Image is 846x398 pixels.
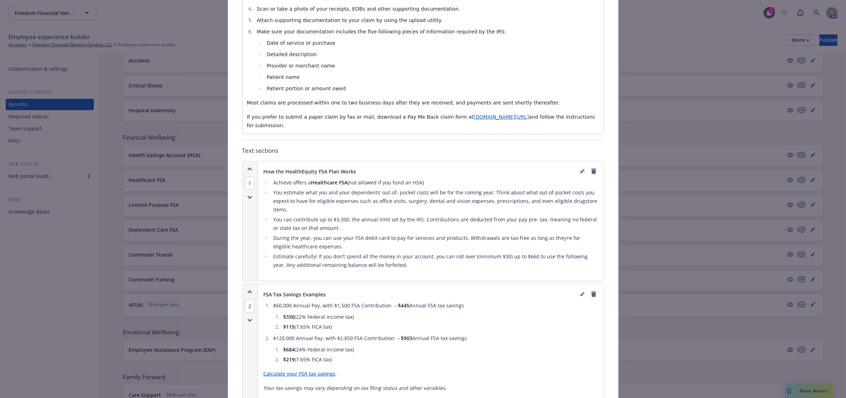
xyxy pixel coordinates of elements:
li: You can contribute up to $3,300, the annual limit set by the IRS. Contributions are deducted from... [271,215,598,232]
li: (7.65% FICA tax) [281,355,598,364]
button: 2 [245,302,254,310]
a: remove [589,167,598,176]
strong: $219 [283,356,295,363]
p: Text sections [242,146,604,155]
li: (7.65% FICA tax) [281,323,598,331]
li: (24% Federal income tax) [281,345,598,354]
span: 2 [245,300,254,313]
span: FSA Tax Savings Examples [263,291,326,298]
span: Most claims are processed within one to two business days after they are received, and payments a... [247,100,560,106]
strong: Healthcare FSA [311,179,347,186]
span: Attach supporting documentation to your claim by using the upload utility. [257,17,442,23]
span: Patient portion or amount owed [266,86,345,91]
li: You estimate what you and your dependents’ out-of- pocket costs will be for the coming year. Thin... [271,188,598,214]
a: editPencil [578,290,587,298]
li: During the year, you can use your FSA debit card to pay for services and products. Withdrawals ar... [271,234,598,251]
span: Patient name [266,74,300,80]
button: 1 [245,179,254,187]
p: . [263,370,598,378]
span: Provider or merchant name [266,63,335,69]
strong: $115 [283,323,295,330]
span: 1 [245,177,254,190]
em: Your tax savings may vary depending on tax filing status and other variables. [263,384,447,391]
li: Estimate carefully! If you don’t spend all the money in your account, you can roll over (minimum ... [271,252,598,269]
a: editPencil [578,167,587,176]
li: Achieve offers a (not allowed if you fund an HSA) [271,178,598,187]
a: remove [589,290,598,298]
strong: $330 [283,313,295,320]
strong: $684 [283,346,295,353]
a: Calculate your FSA tax savings [263,370,335,377]
span: Date of service or purchase [266,40,335,46]
span: Detailed description [266,52,317,57]
span: How the HealthEquity FSA Plan Works [263,168,356,175]
span: Scan or take a photo of your receipts, EOBs and other supporting documentation. [257,6,460,12]
a: [DOMAIN_NAME][URL] [474,114,529,120]
li: (22% Federal income tax) [281,313,598,321]
span: Make sure your documentation includes the five following pieces of information required by the IRS: [257,29,506,34]
strong: $445 [398,302,409,309]
span: If you prefer to submit a paper claim by fax or mail, download a Pay Me Back claim form at [247,114,474,120]
li: $60,000 Annual Pay, with $1,500 FSA Contribution → Annual FSA tax savings [271,301,598,331]
li: $120,000 Annual Pay, with $2,850 FSA Contribution → Annual FSA tax savings [271,334,598,364]
strong: $903 [401,335,412,341]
